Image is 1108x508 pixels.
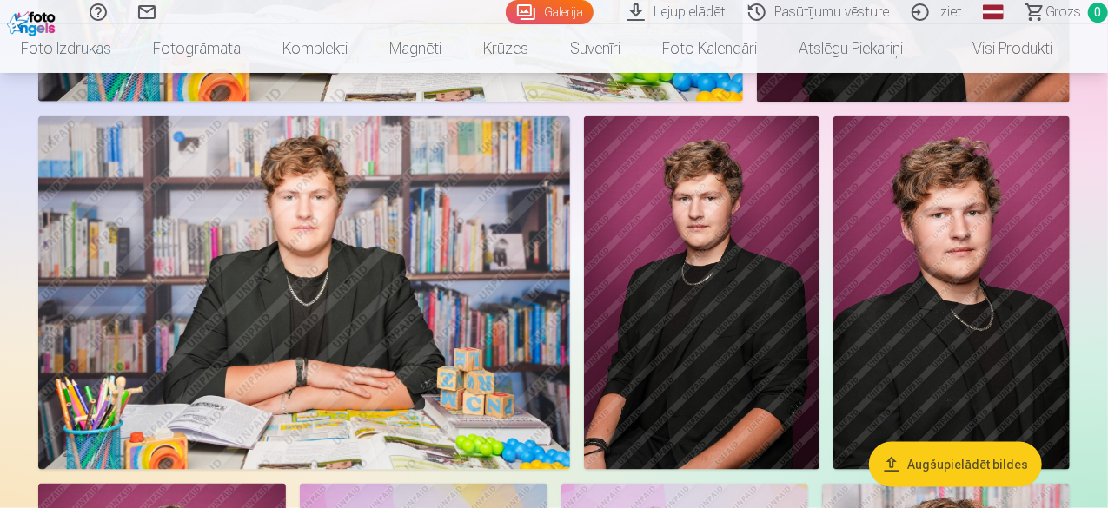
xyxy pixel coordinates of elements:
[1045,2,1081,23] span: Grozs
[262,24,368,73] a: Komplekti
[1088,3,1108,23] span: 0
[132,24,262,73] a: Fotogrāmata
[462,24,549,73] a: Krūzes
[778,24,924,73] a: Atslēgu piekariņi
[368,24,462,73] a: Magnēti
[924,24,1073,73] a: Visi produkti
[641,24,778,73] a: Foto kalendāri
[7,7,60,36] img: /fa1
[869,442,1042,487] button: Augšupielādēt bildes
[549,24,641,73] a: Suvenīri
